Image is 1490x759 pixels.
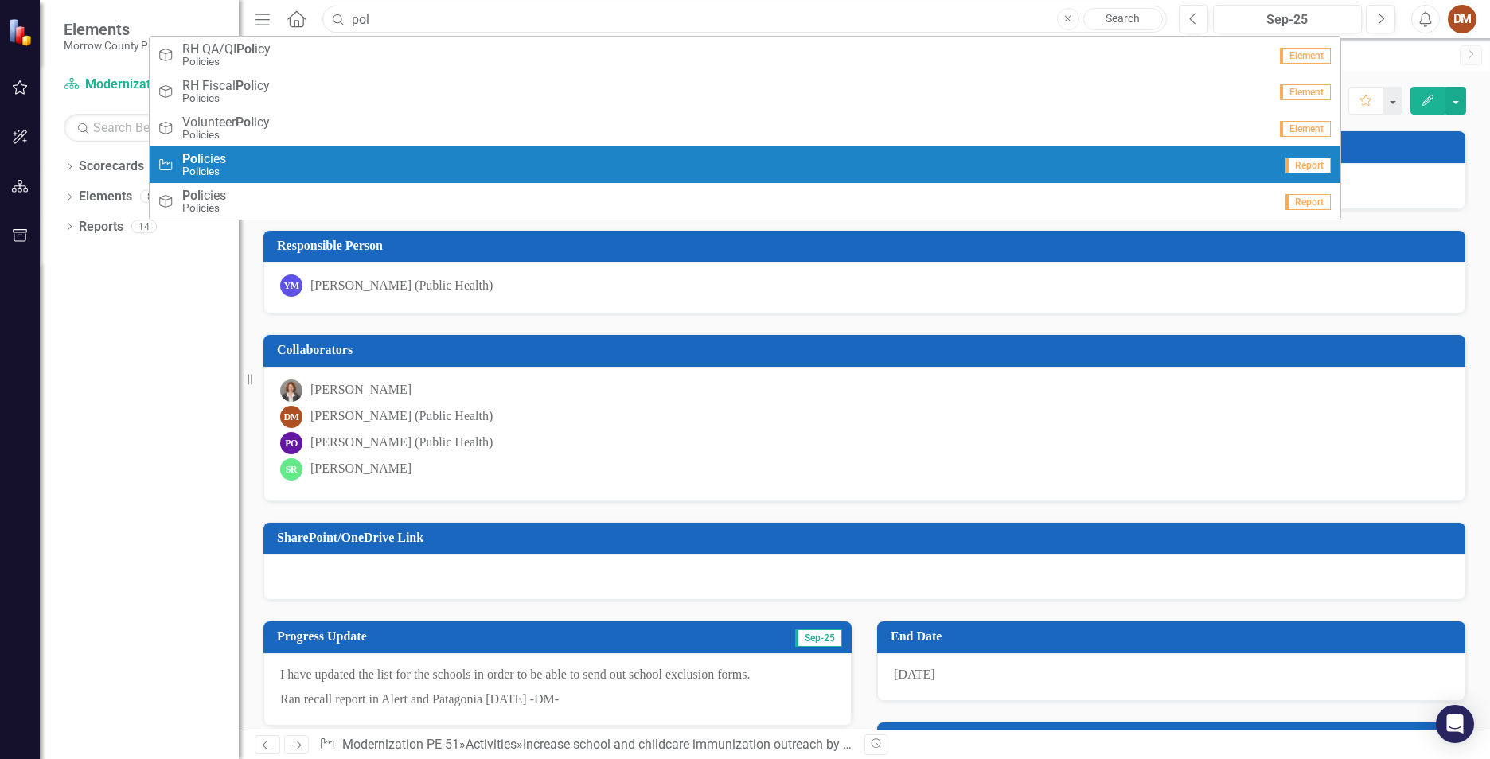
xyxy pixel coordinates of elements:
[277,629,645,644] h3: Progress Update
[236,115,254,130] strong: Pol
[182,92,270,104] small: Policies
[1448,5,1476,33] button: DM
[150,37,1340,73] a: RH QA/QIPolicyPoliciesElement
[1213,5,1362,33] button: Sep-25
[277,531,1457,545] h3: SharePoint/OneDrive Link
[280,687,835,709] p: Ran recall report in Alert and Patagonia [DATE] -DM-
[182,42,271,56] span: RH QA/QI icy
[891,629,1457,644] h3: End Date
[1083,8,1163,30] a: Search
[322,6,1167,33] input: Search ClearPoint...
[64,20,204,39] span: Elements
[182,115,270,130] span: Volunteer icy
[319,736,852,754] div: » »
[131,220,157,233] div: 14
[894,668,935,681] span: [DATE]
[182,56,271,68] small: Policies
[342,737,459,752] a: Modernization PE-51
[150,146,1340,183] a: Report
[280,432,302,454] div: PO
[1280,84,1331,100] span: Element
[1285,158,1331,173] span: Report
[310,407,493,426] div: [PERSON_NAME] (Public Health)
[150,110,1340,146] a: VolunteerPolicyPoliciesElement
[150,73,1340,110] a: RH FiscalPolicyPoliciesElement
[236,78,254,93] strong: Pol
[466,737,517,752] a: Activities
[310,460,412,478] div: [PERSON_NAME]
[79,188,132,206] a: Elements
[277,239,1457,253] h3: Responsible Person
[182,79,270,93] span: RH Fiscal icy
[79,158,144,176] a: Scorecards
[795,629,842,647] span: Sep-25
[310,381,412,399] div: [PERSON_NAME]
[150,183,1340,220] a: Report
[140,190,166,204] div: 88
[310,277,493,295] div: [PERSON_NAME] (Public Health)
[280,666,835,687] p: I have updated the list for the schools in order to be able to send out school exclusion forms.
[280,379,302,402] img: Robin Canaday
[280,406,302,428] div: DM
[8,18,36,46] img: ClearPoint Strategy
[64,39,204,52] small: Morrow County Public Health
[79,218,123,236] a: Reports
[1436,705,1474,743] div: Open Intercom Messenger
[1280,121,1331,137] span: Element
[280,458,302,481] div: SR
[64,76,223,94] a: Modernization PE-51
[64,114,223,142] input: Search Below...
[277,343,1457,357] h3: Collaborators
[1219,10,1356,29] div: Sep-25
[1285,194,1331,210] span: Report
[236,41,255,56] strong: Pol
[280,274,302,297] div: YM
[310,434,493,452] div: [PERSON_NAME] (Public Health)
[1280,48,1331,64] span: Element
[182,129,270,141] small: Policies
